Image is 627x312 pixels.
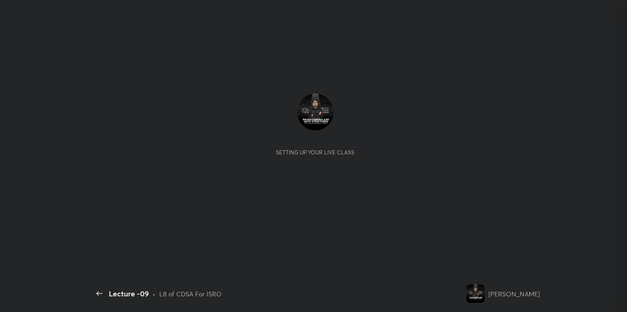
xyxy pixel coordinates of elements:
[297,94,334,130] img: e60519a4c4f740609fbc41148676dd3d.jpg
[109,288,149,299] div: Lecture -09
[159,289,222,299] div: L8 of CDSA For ISRO
[466,284,485,303] img: e60519a4c4f740609fbc41148676dd3d.jpg
[276,149,354,156] div: Setting up your live class
[488,289,540,299] div: [PERSON_NAME]
[152,289,156,299] div: •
